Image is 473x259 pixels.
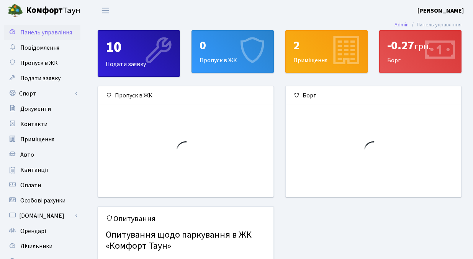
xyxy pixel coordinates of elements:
[98,30,180,77] a: 10Подати заявку
[4,178,80,193] a: Оплати
[4,86,80,101] a: Спорт
[98,86,273,105] div: Пропуск в ЖК
[20,120,47,128] span: Контакти
[4,162,80,178] a: Квитанції
[98,31,180,76] div: Подати заявку
[191,30,274,73] a: 0Пропуск в ЖК
[20,44,59,52] span: Повідомлення
[20,105,51,113] span: Документи
[20,59,58,67] span: Пропуск в ЖК
[4,147,80,162] a: Авто
[20,151,34,159] span: Авто
[106,227,266,255] h4: Опитування щодо паркування в ЖК «Комфорт Таун»
[4,40,80,55] a: Повідомлення
[4,25,80,40] a: Панель управління
[20,135,54,144] span: Приміщення
[20,181,41,189] span: Оплати
[4,132,80,147] a: Приміщення
[4,101,80,117] a: Документи
[293,38,360,53] div: 2
[4,117,80,132] a: Контакти
[192,31,273,73] div: Пропуск в ЖК
[286,31,367,73] div: Приміщення
[20,28,72,37] span: Панель управління
[387,38,453,53] div: -0.27
[383,17,473,33] nav: breadcrumb
[285,30,368,73] a: 2Приміщення
[380,31,461,73] div: Борг
[394,21,409,29] a: Admin
[4,193,80,208] a: Особові рахунки
[20,242,52,251] span: Лічильники
[409,21,462,29] li: Панель управління
[4,223,80,239] a: Орендарі
[286,86,461,105] div: Борг
[4,239,80,254] a: Лічильники
[4,55,80,71] a: Пропуск в ЖК
[26,4,80,17] span: Таун
[20,227,46,235] span: Орендарі
[20,196,65,205] span: Особові рахунки
[106,38,172,57] div: 10
[20,74,61,83] span: Подати заявку
[414,40,431,53] span: грн.
[106,214,266,223] h5: Опитування
[4,71,80,86] a: Подати заявку
[417,6,464,15] a: [PERSON_NAME]
[26,4,63,16] b: Комфорт
[200,38,266,53] div: 0
[4,208,80,223] a: [DOMAIN_NAME]
[8,3,23,18] img: logo.png
[96,4,115,17] button: Переключити навігацію
[417,6,464,15] b: [PERSON_NAME]
[20,166,48,174] span: Квитанції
